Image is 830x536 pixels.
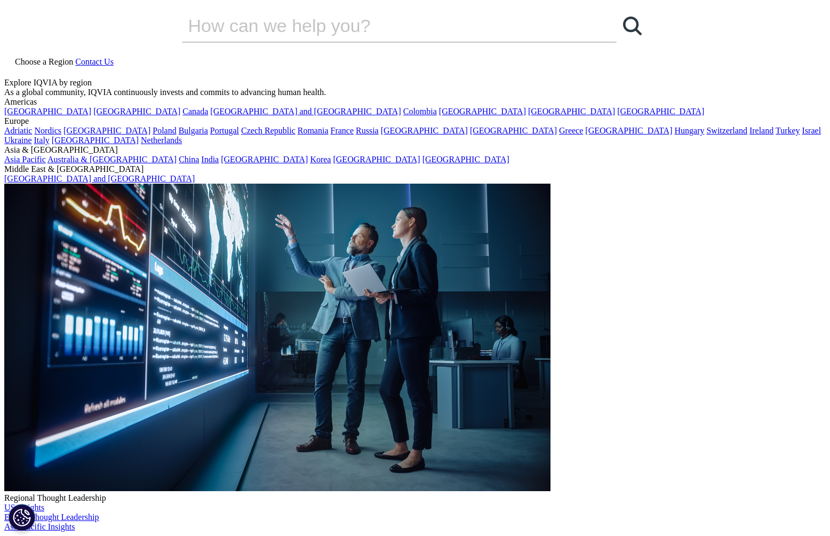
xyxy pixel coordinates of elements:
[403,107,437,116] a: Colombia
[4,136,32,145] a: Ukraine
[75,57,114,66] a: Contact Us
[776,126,800,135] a: Turkey
[439,107,526,116] a: [GEOGRAPHIC_DATA]
[749,126,773,135] a: Ireland
[4,97,826,107] div: Americas
[153,126,176,135] a: Poland
[4,78,826,88] div: Explore IQVIA by region
[706,126,747,135] a: Switzerland
[4,88,826,97] div: As a global community, IQVIA continuously invests and commits to advancing human health.
[4,522,75,531] a: Asia Pacific Insights
[93,107,180,116] a: [GEOGRAPHIC_DATA]
[52,136,139,145] a: [GEOGRAPHIC_DATA]
[141,136,182,145] a: Netherlands
[34,126,61,135] a: Nordics
[333,155,420,164] a: [GEOGRAPHIC_DATA]
[4,126,32,135] a: Adriatic
[201,155,219,164] a: India
[179,155,199,164] a: China
[381,126,468,135] a: [GEOGRAPHIC_DATA]
[298,126,329,135] a: Romania
[182,10,586,42] input: Search
[241,126,296,135] a: Czech Republic
[4,164,826,174] div: Middle East & [GEOGRAPHIC_DATA]
[182,107,208,116] a: Canada
[34,136,50,145] a: Italy
[422,155,509,164] a: [GEOGRAPHIC_DATA]
[4,513,99,522] a: EMEA Thought Leadership
[356,126,379,135] a: Russia
[559,126,583,135] a: Greece
[9,504,35,531] button: Cookies Settings
[4,116,826,126] div: Europe
[47,155,177,164] a: Australia & [GEOGRAPHIC_DATA]
[470,126,557,135] a: [GEOGRAPHIC_DATA]
[4,174,195,183] a: [GEOGRAPHIC_DATA] and [GEOGRAPHIC_DATA]
[210,107,401,116] a: [GEOGRAPHIC_DATA] and [GEOGRAPHIC_DATA]
[179,126,208,135] a: Bulgaria
[63,126,150,135] a: [GEOGRAPHIC_DATA]
[221,155,308,164] a: [GEOGRAPHIC_DATA]
[623,17,642,35] svg: Search
[4,107,91,116] a: [GEOGRAPHIC_DATA]
[528,107,615,116] a: [GEOGRAPHIC_DATA]
[674,126,704,135] a: Hungary
[4,155,46,164] a: Asia Pacific
[617,107,704,116] a: [GEOGRAPHIC_DATA]
[210,126,239,135] a: Portugal
[802,126,821,135] a: Israel
[617,10,649,42] a: Search
[4,145,826,155] div: Asia & [GEOGRAPHIC_DATA]
[585,126,672,135] a: [GEOGRAPHIC_DATA]
[4,493,826,503] div: Regional Thought Leadership
[4,503,44,512] a: US Insights
[310,155,331,164] a: Korea
[4,184,550,491] img: 2093_analyzing-data-using-big-screen-display-and-laptop.png
[15,57,73,66] span: Choose a Region
[331,126,354,135] a: France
